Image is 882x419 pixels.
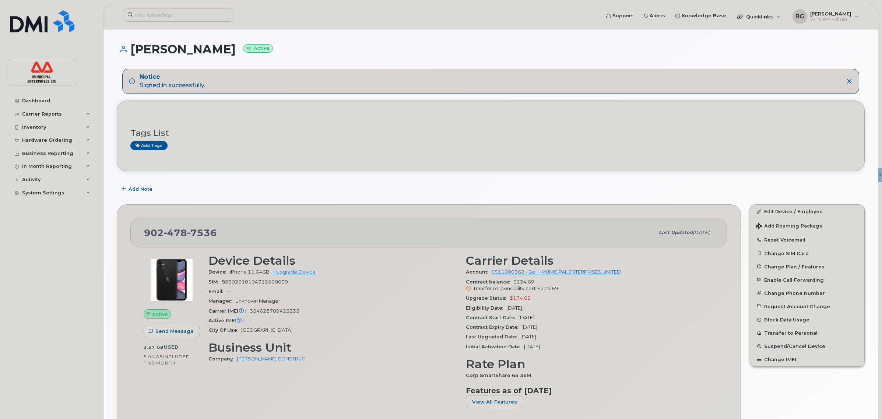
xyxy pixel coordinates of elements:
button: Change Plan / Features [750,260,864,273]
img: iPhone_11.jpg [150,258,194,302]
a: Edit Device / Employee [750,205,864,218]
button: Add Roaming Package [750,218,864,233]
span: included this month [144,354,190,366]
a: 0511000362 - Bell - MUNICIPAL ENTERPRISES LIMITED [491,269,621,275]
small: Active [243,44,273,53]
span: iPhone 11 64GB [230,269,270,275]
span: 89302610104315500039 [222,279,288,285]
span: View All Features [472,398,517,405]
span: [DATE] [520,334,536,339]
span: 902 [144,227,217,238]
span: Carrier IMEI [208,308,250,314]
span: [DATE] [519,315,534,320]
h1: [PERSON_NAME] [117,43,865,56]
span: 3.57 GB [144,345,164,350]
span: — [226,289,231,294]
span: Contract balance [466,279,513,285]
button: Block Data Usage [750,313,864,326]
button: Enable Call Forwarding [750,273,864,286]
span: Add Roaming Package [756,223,823,230]
span: 354628709425235 [250,308,299,314]
span: Enable Call Forwarding [764,277,824,282]
span: Active [152,311,168,318]
button: View All Features [466,395,523,408]
h3: Features as of [DATE] [466,386,714,395]
span: [GEOGRAPHIC_DATA] [241,327,292,333]
span: Manager [208,298,235,304]
span: SIM [208,279,222,285]
span: Contract Expiry Date [466,324,521,330]
span: Eligibility Date [466,305,506,311]
button: Change Phone Number [750,286,864,300]
a: + Upgrade Device [273,269,316,275]
span: used [164,344,179,350]
span: — [247,318,252,323]
h3: Carrier Details [466,254,714,267]
strong: Notice [140,73,205,81]
span: 5.00 GB [144,354,163,359]
button: Suspend/Cancel Device [750,339,864,353]
span: Account [466,269,491,275]
span: Last updated [659,230,693,235]
span: Contract Start Date [466,315,519,320]
span: 7536 [187,227,217,238]
span: Corp SmartShare 65 36M [466,373,535,378]
span: [DATE] [521,324,537,330]
span: Upgrade Status [466,295,510,301]
span: City Of Use [208,327,241,333]
span: $174.69 [510,295,531,301]
span: Unknown Manager [235,298,280,304]
button: Change SIM Card [750,247,864,260]
h3: Business Unit [208,341,457,354]
a: Add tags [130,141,168,150]
h3: Device Details [208,254,457,267]
span: $224.69 [466,279,714,292]
span: [DATE] [524,344,540,349]
button: Request Account Change [750,300,864,313]
button: Transfer to Personal [750,326,864,339]
h3: Rate Plan [466,358,714,371]
a: [PERSON_NAME] CONSTRUC [237,356,305,362]
span: [DATE] [506,305,522,311]
button: Reset Voicemail [750,233,864,246]
span: Send Message [155,328,194,335]
button: Send Message [144,325,200,338]
span: $224.69 [537,286,558,291]
div: Signed in successfully. [140,73,205,90]
span: Transfer responsibility cost [473,286,536,291]
span: Suspend/Cancel Device [764,344,825,349]
span: Last Upgraded Date [466,334,520,339]
button: Change IMEI [750,353,864,366]
button: Add Note [117,182,159,196]
span: 478 [164,227,187,238]
span: Company [208,356,237,362]
span: Add Note [129,186,152,193]
span: [DATE] [693,230,709,235]
span: Active IMEI [208,318,247,323]
span: Initial Activation Date [466,344,524,349]
span: Device [208,269,230,275]
span: Email [208,289,226,294]
span: Change Plan / Features [764,264,825,269]
h3: Tags List [130,128,851,138]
